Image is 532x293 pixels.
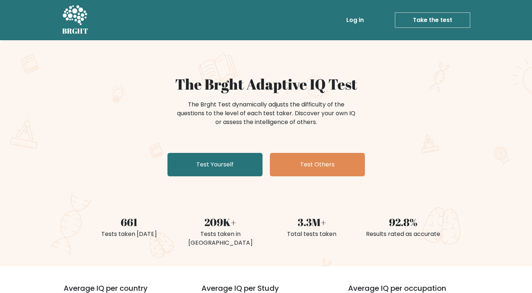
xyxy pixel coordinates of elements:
a: Take the test [395,12,470,28]
div: 661 [88,214,170,230]
div: 3.3M+ [271,214,353,230]
a: BRGHT [62,3,88,37]
h1: The Brght Adaptive IQ Test [88,75,445,93]
div: Total tests taken [271,230,353,238]
h5: BRGHT [62,27,88,35]
div: Tests taken [DATE] [88,230,170,238]
a: Test Yourself [167,153,263,176]
div: 92.8% [362,214,445,230]
div: 209K+ [179,214,262,230]
a: Log in [343,13,367,27]
div: Tests taken in [GEOGRAPHIC_DATA] [179,230,262,247]
div: The Brght Test dynamically adjusts the difficulty of the questions to the level of each test take... [175,100,358,127]
div: Results rated as accurate [362,230,445,238]
a: Test Others [270,153,365,176]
